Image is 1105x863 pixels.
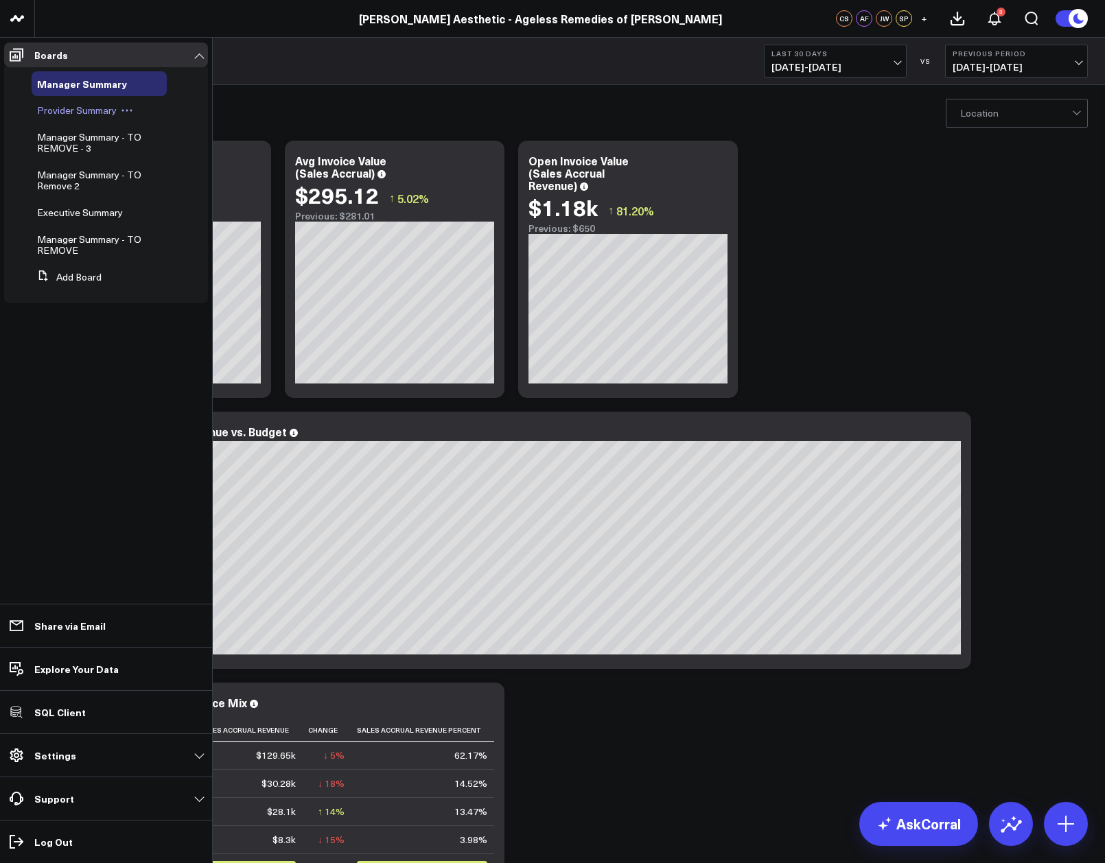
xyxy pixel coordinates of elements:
[916,10,932,27] button: +
[37,233,141,257] span: Manager Summary - TO REMOVE
[37,168,141,192] span: Manager Summary - TO Remove 2
[896,10,912,27] div: SP
[34,620,106,631] p: Share via Email
[34,707,86,718] p: SQL Client
[37,130,141,154] span: Manager Summary - TO REMOVE - 3
[460,833,487,847] div: 3.98%
[528,153,629,193] div: Open Invoice Value (Sales Accrual Revenue)
[359,11,722,26] a: [PERSON_NAME] Aesthetic - Ageless Remedies of [PERSON_NAME]
[37,207,123,218] a: Executive Summary
[34,750,76,761] p: Settings
[528,195,598,220] div: $1.18k
[34,663,119,674] p: Explore Your Data
[921,14,927,23] span: +
[616,203,654,218] span: 81.20%
[318,805,345,818] div: ↑ 14%
[454,748,487,762] div: 62.17%
[37,234,151,256] a: Manager Summary - TO REMOVE
[771,49,899,58] b: Last 30 Days
[267,805,296,818] div: $28.1k
[528,223,728,234] div: Previous: $650
[37,104,117,117] span: Provider Summary
[37,78,127,89] a: Manager Summary
[397,191,429,206] span: 5.02%
[953,49,1080,58] b: Previous Period
[199,719,308,742] th: Sales Accrual Revenue
[308,719,357,742] th: Change
[856,10,872,27] div: AF
[318,833,345,847] div: ↓ 15%
[261,777,296,790] div: $30.28k
[914,57,938,65] div: VS
[953,62,1080,73] span: [DATE] - [DATE]
[454,777,487,790] div: 14.52%
[859,802,978,846] a: AskCorral
[295,153,386,180] div: Avg Invoice Value (Sales Accrual)
[389,189,395,207] span: ↑
[357,719,500,742] th: Sales Accrual Revenue Percent
[836,10,852,27] div: CS
[37,132,152,154] a: Manager Summary - TO REMOVE - 3
[295,211,494,222] div: Previous: $281.01
[32,265,102,289] button: Add Board
[608,202,614,220] span: ↑
[4,700,208,724] a: SQL Client
[37,169,151,191] a: Manager Summary - TO Remove 2
[34,836,73,847] p: Log Out
[295,182,379,207] div: $295.12
[34,793,74,804] p: Support
[945,45,1088,78] button: Previous Period[DATE]-[DATE]
[272,833,296,847] div: $8.3k
[318,777,345,790] div: ↓ 18%
[37,206,123,219] span: Executive Summary
[34,49,68,60] p: Boards
[4,829,208,854] a: Log Out
[997,8,1005,16] div: 3
[37,77,127,91] span: Manager Summary
[454,805,487,818] div: 13.47%
[37,105,117,116] a: Provider Summary
[323,748,345,762] div: ↓ 5%
[771,62,899,73] span: [DATE] - [DATE]
[876,10,892,27] div: JW
[764,45,907,78] button: Last 30 Days[DATE]-[DATE]
[256,748,296,762] div: $129.65k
